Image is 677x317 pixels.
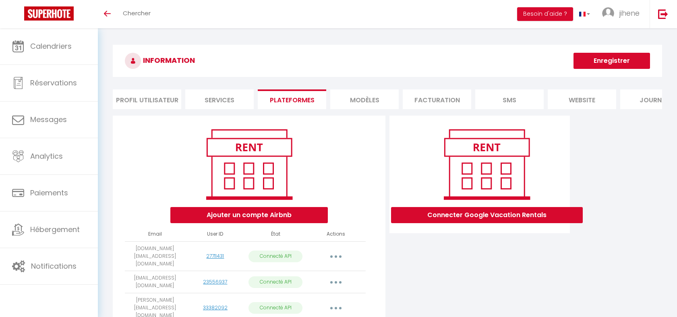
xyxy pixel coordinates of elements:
img: rent.png [435,126,538,203]
span: Messages [30,114,67,124]
li: Facturation [403,89,471,109]
a: 33382092 [203,304,228,311]
th: État [245,227,306,241]
button: Enregistrer [573,53,650,69]
li: Profil Utilisateur [113,89,181,109]
td: [EMAIL_ADDRESS][DOMAIN_NAME] [125,271,185,293]
img: logout [658,9,668,19]
th: User ID [185,227,246,241]
span: Hébergement [30,224,80,234]
span: Analytics [30,151,63,161]
th: Actions [306,227,366,241]
p: Connecté API [248,276,302,288]
li: SMS [475,89,544,109]
span: Calendriers [30,41,72,51]
a: 23556937 [203,278,227,285]
li: Plateformes [258,89,326,109]
li: MODÈLES [330,89,399,109]
p: Connecté API [248,302,302,314]
img: rent.png [198,126,300,203]
span: Chercher [123,9,151,17]
button: Ajouter un compte Airbnb [170,207,328,223]
span: Notifications [31,261,77,271]
span: jihene [619,8,640,18]
button: Connecter Google Vacation Rentals [391,207,583,223]
span: Paiements [30,188,68,198]
li: Services [185,89,254,109]
img: ... [602,7,614,19]
span: Réservations [30,78,77,88]
h3: INFORMATION [113,45,662,77]
p: Connecté API [248,251,302,262]
button: Besoin d'aide ? [517,7,573,21]
td: [DOMAIN_NAME][EMAIL_ADDRESS][DOMAIN_NAME] [125,241,185,271]
a: 27711431 [206,253,224,259]
img: Super Booking [24,6,74,21]
th: Email [125,227,185,241]
li: website [548,89,616,109]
